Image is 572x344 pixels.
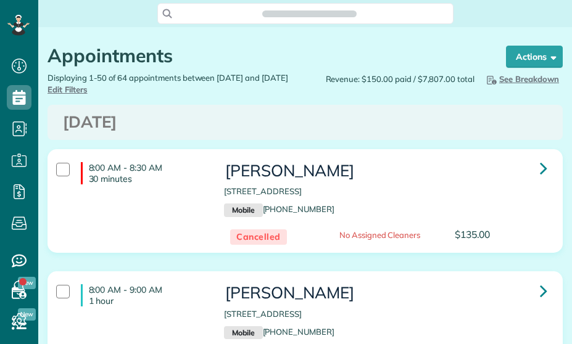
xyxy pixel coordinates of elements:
a: Edit Filters [48,84,88,94]
p: 1 hour [89,295,215,306]
button: See Breakdown [481,72,563,86]
span: Cancelled [230,229,287,245]
h1: Appointments [48,46,483,66]
a: Mobile[PHONE_NUMBER] [224,204,334,214]
h4: 8:00 AM - 8:30 AM [81,162,215,184]
span: See Breakdown [484,74,559,84]
p: 30 minutes [89,173,215,184]
small: Mobile [224,203,262,217]
span: $135.00 [455,228,491,240]
p: [STREET_ADDRESS] [224,308,551,320]
p: [STREET_ADDRESS] [224,186,551,197]
small: Mobile [224,326,262,340]
span: Revenue: $150.00 paid / $7,807.00 total [326,73,475,85]
h3: [DATE] [63,113,547,131]
h3: [PERSON_NAME] [224,162,551,180]
button: Actions [506,46,563,68]
div: Displaying 1-50 of 64 appointments between [DATE] and [DATE] [38,72,305,96]
h3: [PERSON_NAME] [224,284,551,302]
h4: 8:00 AM - 9:00 AM [81,284,215,306]
span: Search ZenMaid… [275,7,344,20]
span: No Assigned Cleaners [339,230,420,240]
a: Mobile[PHONE_NUMBER] [224,327,334,337]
